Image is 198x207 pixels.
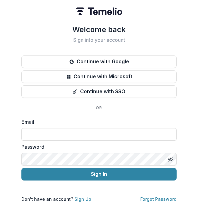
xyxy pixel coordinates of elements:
[21,168,177,181] button: Sign In
[21,70,177,83] button: Continue with Microsoft
[21,143,173,151] label: Password
[21,85,177,98] button: Continue with SSO
[21,55,177,68] button: Continue with Google
[76,7,122,15] img: Temelio
[165,154,175,164] button: Toggle password visibility
[21,25,177,35] h1: Welcome back
[21,196,91,202] p: Don't have an account?
[74,196,91,202] a: Sign Up
[21,118,173,126] label: Email
[21,37,177,43] h2: Sign into your account
[140,196,177,202] a: Forgot Password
